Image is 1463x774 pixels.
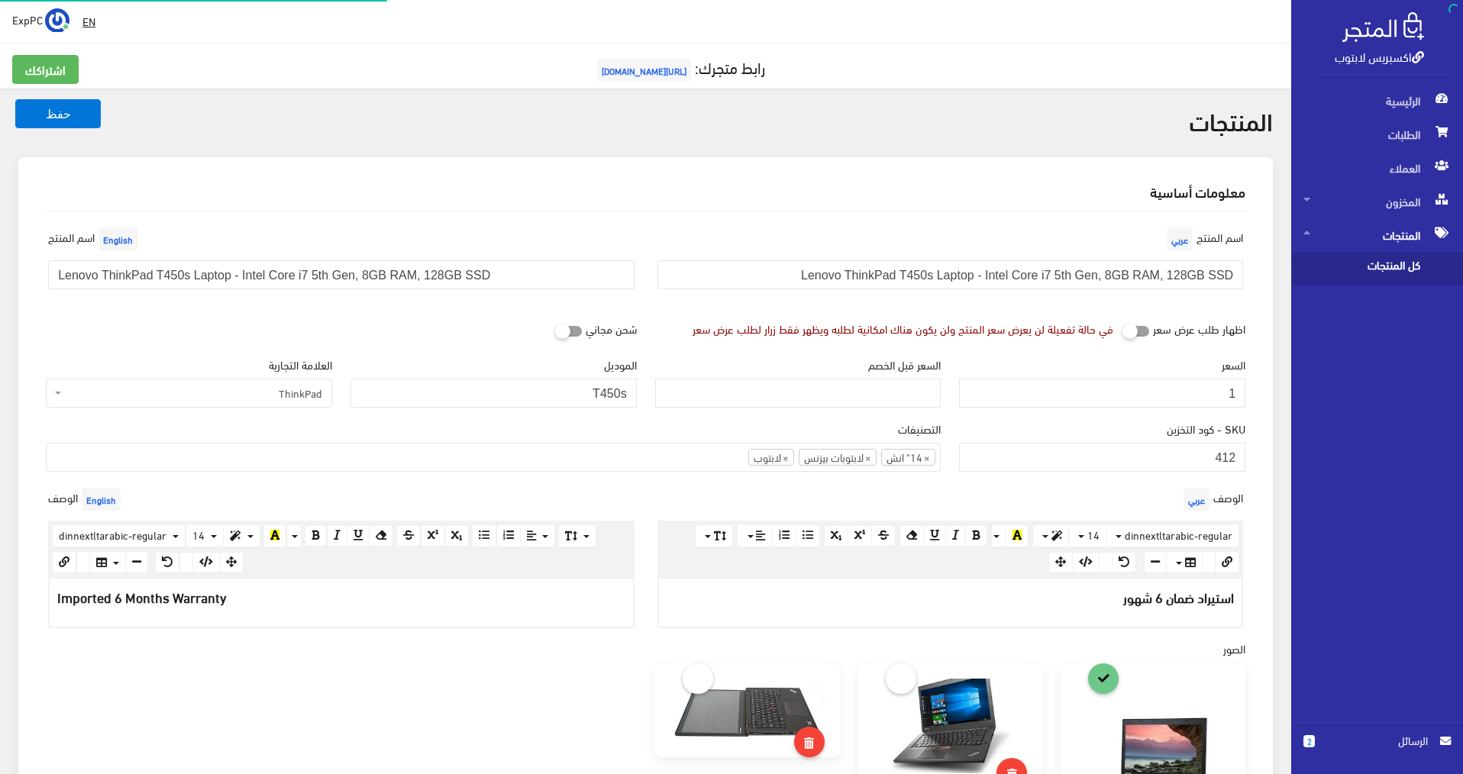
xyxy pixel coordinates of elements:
span: المنتجات [1303,218,1451,252]
span: English [82,488,121,511]
img: . [1342,12,1424,42]
h2: معلومات أساسية [46,185,1245,198]
span: 14 [1087,525,1100,544]
label: SKU - كود التخزين [1167,420,1245,437]
span: × [924,450,930,465]
span: Imported 6 Months Warranty [57,584,227,609]
span: كل المنتجات [1303,252,1419,285]
a: EN [76,8,102,35]
a: المخزون [1291,185,1463,218]
a: الرئيسية [1291,84,1463,118]
a: اكسبريس لابتوب [1335,45,1424,67]
button: حفظ [15,99,101,128]
button: 14 [1068,524,1106,547]
a: رابط متجرك:[URL][DOMAIN_NAME] [593,53,765,81]
label: الوصف [1180,484,1243,514]
label: الوصف [48,484,124,514]
a: اشتراكك [12,55,79,84]
a: الطلبات [1291,118,1463,151]
span: عربي [1167,227,1193,250]
span: [URL][DOMAIN_NAME] [597,59,691,82]
span: 14 [192,525,205,544]
span: العملاء [1303,151,1451,185]
span: الرئيسية [1303,84,1451,118]
label: الموديل [604,356,637,372]
span: × [865,450,871,465]
label: العلامة التجارية [269,356,332,372]
button: 14 [186,524,224,547]
label: السعر [1222,356,1245,372]
span: dinnextltarabic-regular [59,525,166,544]
button: dinnextltarabic-regular [1106,524,1239,547]
img: ... [45,8,69,33]
label: الصور [1223,640,1245,657]
span: ExpPC [12,10,43,29]
span: استيراد ضمان 6 شهور [1123,584,1234,609]
span: عربي [1184,488,1209,511]
a: ... ExpPC [12,8,69,32]
label: التصنيفات [898,420,941,437]
span: 2 [1303,735,1315,747]
span: ThinkPad [46,379,332,408]
img: lenovo-thinkpad-t450s-laptop-intel-core-i7-5th-gen-8gb-ram-128gb-ssd.jpg [670,679,825,742]
a: كل المنتجات [1291,252,1463,285]
li: لابتوبات بيزنس [799,449,877,466]
img: lenovo-thinkpad-t450s-laptop-intel-core-i7-5th-gen-8gb-ram-128gb-ssd.jpg [874,679,1028,773]
a: المنتجات [1291,218,1463,252]
span: dinnextltarabic-regular [1125,525,1232,544]
span: الطلبات [1303,118,1451,151]
span: × [783,450,789,465]
label: اظهار طلب عرض سعر [1153,314,1245,343]
h2: المنتجات [18,107,1273,134]
div: في حالة تفعيلة لن يعرض سعر المنتج ولن يكون هناك امكانية لطلبه ويظهر فقط زرار لطلب عرض سعر [693,321,1113,337]
li: لابتوب [748,449,794,466]
label: شحن مجاني [586,314,637,343]
button: dinnextltarabic-regular [52,524,186,547]
a: 2 الرسائل [1303,732,1451,765]
u: EN [82,11,95,31]
li: 14" انش [881,449,935,466]
span: المخزون [1303,185,1451,218]
span: ThinkPad [65,385,322,401]
label: اسم المنتج [48,224,141,254]
span: English [99,227,137,250]
label: اسم المنتج [1163,224,1243,254]
label: السعر قبل الخصم [868,356,941,372]
a: العملاء [1291,151,1463,185]
span: الرسائل [1327,732,1428,749]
